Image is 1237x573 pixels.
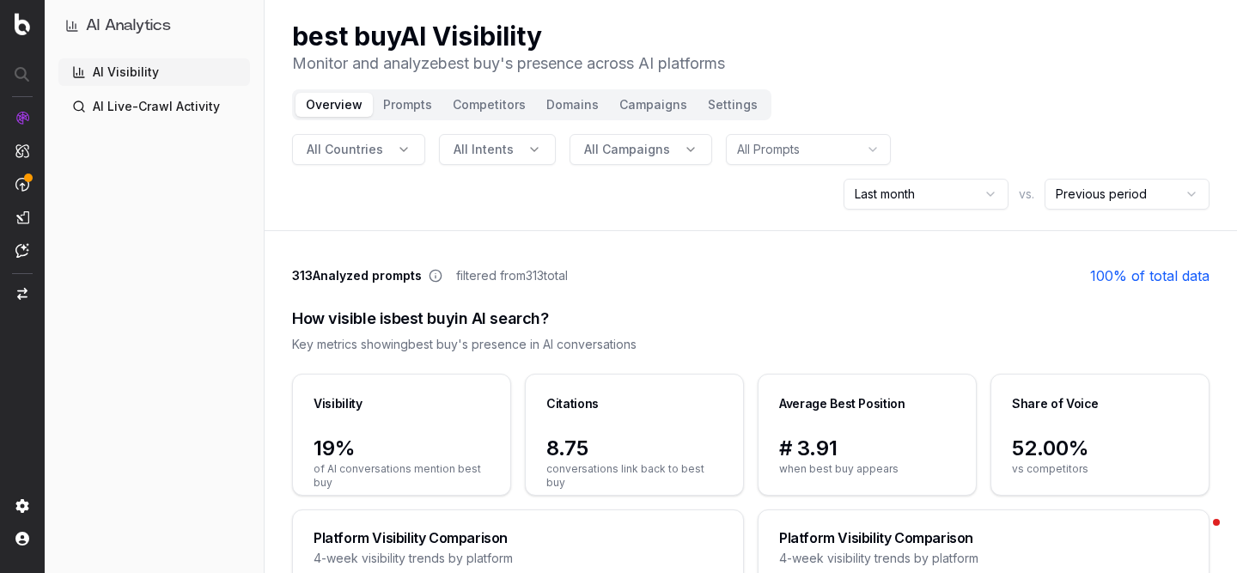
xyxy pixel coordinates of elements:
h1: best buy AI Visibility [292,21,725,52]
span: vs. [1019,186,1034,203]
div: Citations [546,395,599,412]
span: All Countries [307,141,383,158]
span: of AI conversations mention best buy [314,462,490,490]
span: All Intents [454,141,514,158]
div: 4-week visibility trends by platform [314,550,722,567]
img: Intelligence [15,143,29,158]
div: Visibility [314,395,363,412]
img: Analytics [15,111,29,125]
span: # 3.91 [779,435,955,462]
h1: AI Analytics [86,14,171,38]
img: Assist [15,243,29,258]
span: 8.75 [546,435,722,462]
button: Overview [296,93,373,117]
span: 313 Analyzed prompts [292,267,422,284]
a: 100% of total data [1090,265,1210,286]
div: How visible is best buy in AI search? [292,307,1210,331]
div: Share of Voice [1012,395,1099,412]
button: Domains [536,93,609,117]
div: Platform Visibility Comparison [314,531,722,545]
img: My account [15,532,29,546]
img: Setting [15,499,29,513]
button: Campaigns [609,93,698,117]
button: Settings [698,93,768,117]
img: Switch project [17,288,27,300]
span: vs competitors [1012,462,1188,476]
button: Prompts [373,93,442,117]
button: AI Analytics [65,14,243,38]
div: 4-week visibility trends by platform [779,550,1188,567]
p: Monitor and analyze best buy 's presence across AI platforms [292,52,725,76]
iframe: Intercom live chat [1179,515,1220,556]
a: AI Live-Crawl Activity [58,93,250,120]
img: Activation [15,177,29,192]
span: when best buy appears [779,462,955,476]
div: Key metrics showing best buy 's presence in AI conversations [292,336,1210,353]
span: All Campaigns [584,141,670,158]
img: Studio [15,210,29,224]
span: filtered from 313 total [456,267,568,284]
button: Competitors [442,93,536,117]
a: AI Visibility [58,58,250,86]
img: Botify logo [15,13,30,35]
div: Average Best Position [779,395,905,412]
span: 52.00% [1012,435,1188,462]
span: 19% [314,435,490,462]
div: Platform Visibility Comparison [779,531,1188,545]
span: conversations link back to best buy [546,462,722,490]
